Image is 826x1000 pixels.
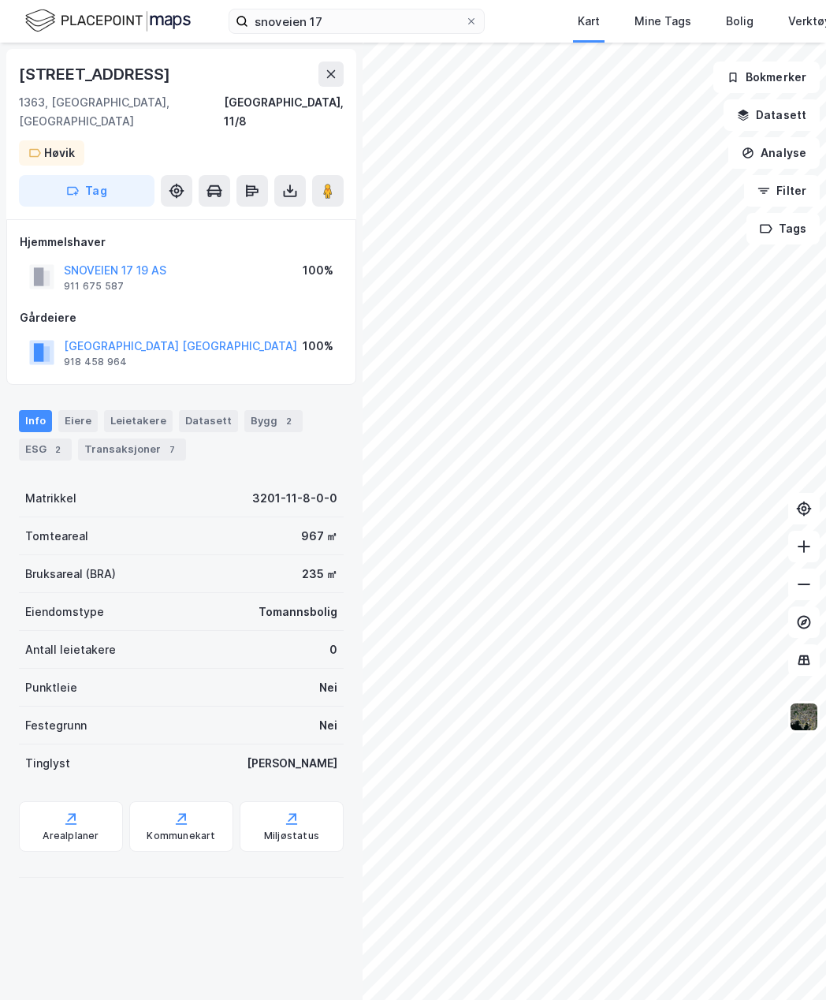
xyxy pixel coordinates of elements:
div: Tinglyst [25,754,70,773]
div: Antall leietakere [25,640,116,659]
div: Eiendomstype [25,603,104,621]
div: Gårdeiere [20,308,343,327]
div: 1363, [GEOGRAPHIC_DATA], [GEOGRAPHIC_DATA] [19,93,224,131]
div: Nei [319,678,337,697]
img: 9k= [789,702,819,732]
img: logo.f888ab2527a4732fd821a326f86c7f29.svg [25,7,191,35]
div: ESG [19,438,72,461]
div: Kontrollprogram for chat [747,924,826,1000]
div: 2 [50,442,65,457]
div: Høvik [44,144,75,162]
button: Analyse [728,137,820,169]
div: Transaksjoner [78,438,186,461]
div: Mine Tags [634,12,691,31]
button: Tags [746,213,820,244]
button: Filter [744,175,820,207]
div: Bygg [244,410,303,432]
div: Matrikkel [25,489,76,508]
div: Eiere [58,410,98,432]
div: 100% [303,337,333,356]
div: Arealplaner [43,830,99,842]
div: 2 [281,413,296,429]
div: Hjemmelshaver [20,233,343,252]
div: Kommunekart [147,830,215,842]
div: 0 [329,640,337,659]
div: 911 675 587 [64,280,124,293]
iframe: Chat Widget [747,924,826,1000]
div: 3201-11-8-0-0 [252,489,337,508]
div: 235 ㎡ [302,565,337,584]
button: Bokmerker [713,62,820,93]
div: Leietakere [104,410,173,432]
div: Bolig [726,12,753,31]
div: Tomannsbolig [259,603,337,621]
div: 918 458 964 [64,356,127,368]
div: Nei [319,716,337,735]
div: Datasett [179,410,238,432]
div: Kart [578,12,600,31]
input: Søk på adresse, matrikkel, gårdeiere, leietakere eller personer [248,9,465,33]
div: 967 ㎡ [301,527,337,546]
div: 100% [303,261,333,280]
button: Datasett [724,99,820,131]
div: Punktleie [25,678,77,697]
div: Bruksareal (BRA) [25,565,116,584]
button: Tag [19,175,154,207]
div: Info [19,410,52,432]
div: Tomteareal [25,527,88,546]
div: [GEOGRAPHIC_DATA], 11/8 [224,93,344,131]
div: Festegrunn [25,716,87,735]
div: [STREET_ADDRESS] [19,62,173,87]
div: [PERSON_NAME] [247,754,337,773]
div: 7 [164,442,180,457]
div: Miljøstatus [264,830,319,842]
